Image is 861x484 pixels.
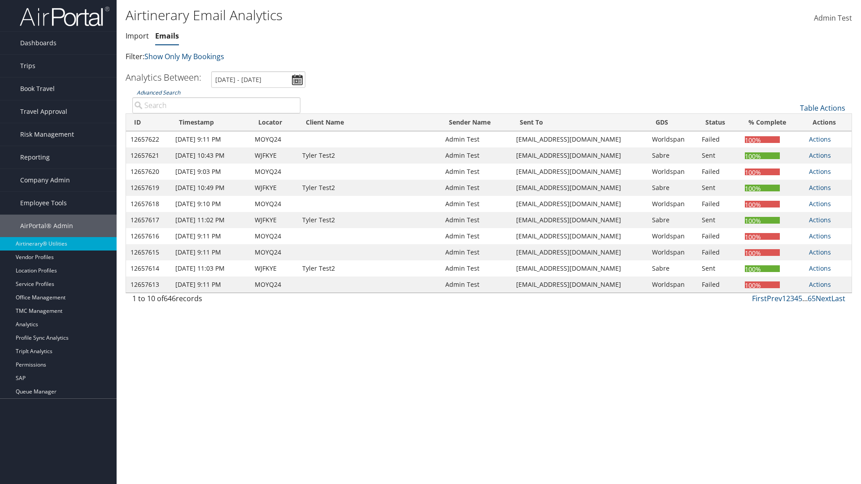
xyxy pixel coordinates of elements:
a: Prev [767,294,782,303]
td: WJFKYE [250,260,298,277]
td: [EMAIL_ADDRESS][DOMAIN_NAME] [512,244,648,260]
h1: Airtinerary Email Analytics [126,6,610,25]
div: 100% [745,281,780,288]
span: Employee Tools [20,192,67,214]
div: 100% [745,136,780,143]
td: Tyler Test2 [298,212,441,228]
input: Advanced Search [132,97,300,113]
span: Company Admin [20,169,70,191]
td: MOYQ24 [250,196,298,212]
td: Sabre [648,147,697,164]
td: Sent [697,147,740,164]
td: Sabre [648,180,697,196]
td: Failed [697,277,740,293]
td: Admin Test [441,212,512,228]
span: Risk Management [20,123,74,146]
span: Trips [20,55,35,77]
td: Sent [697,212,740,228]
a: 65 [808,294,816,303]
td: [DATE] 9:03 PM [171,164,250,180]
a: Actions [809,248,831,256]
td: MOYQ24 [250,244,298,260]
td: [DATE] 10:49 PM [171,180,250,196]
td: Admin Test [441,147,512,164]
span: Book Travel [20,78,55,100]
div: 100% [745,152,780,159]
td: Failed [697,244,740,260]
td: Admin Test [441,260,512,277]
td: [EMAIL_ADDRESS][DOMAIN_NAME] [512,147,648,164]
td: Failed [697,164,740,180]
a: Next [816,294,831,303]
a: Actions [809,216,831,224]
h3: Analytics Between: [126,71,201,83]
td: Worldspan [648,196,697,212]
td: [EMAIL_ADDRESS][DOMAIN_NAME] [512,164,648,180]
td: Admin Test [441,244,512,260]
a: 5 [798,294,802,303]
td: [EMAIL_ADDRESS][DOMAIN_NAME] [512,180,648,196]
th: Client Name: activate to sort column ascending [298,114,441,131]
td: Sabre [648,212,697,228]
img: airportal-logo.png [20,6,109,27]
td: 12657620 [126,164,171,180]
td: MOYQ24 [250,164,298,180]
td: 12657622 [126,131,171,147]
th: Timestamp: activate to sort column ascending [171,114,250,131]
td: Admin Test [441,131,512,147]
td: 12657616 [126,228,171,244]
a: Table Actions [800,103,845,113]
th: GDS: activate to sort column ascending [648,114,697,131]
td: Admin Test [441,164,512,180]
div: 1 to 10 of records [132,293,300,308]
td: Worldspan [648,228,697,244]
td: Tyler Test2 [298,180,441,196]
td: 12657615 [126,244,171,260]
td: MOYQ24 [250,131,298,147]
a: First [752,294,767,303]
td: WJFKYE [250,212,298,228]
td: Failed [697,228,740,244]
p: Filter: [126,51,610,63]
a: Emails [155,31,179,41]
td: 12657621 [126,147,171,164]
a: Actions [809,183,831,192]
a: Actions [809,280,831,289]
span: Dashboards [20,32,57,54]
td: 12657617 [126,212,171,228]
td: Sent [697,260,740,277]
td: [DATE] 10:43 PM [171,147,250,164]
td: 12657613 [126,277,171,293]
td: [DATE] 9:10 PM [171,196,250,212]
div: 100% [745,265,780,272]
div: 100% [745,169,780,175]
a: Actions [809,135,831,143]
span: Reporting [20,146,50,169]
a: Last [831,294,845,303]
th: Actions [804,114,852,131]
th: Sender Name: activate to sort column ascending [441,114,512,131]
td: [EMAIL_ADDRESS][DOMAIN_NAME] [512,196,648,212]
td: [DATE] 11:02 PM [171,212,250,228]
span: 646 [164,294,176,303]
span: AirPortal® Admin [20,215,73,237]
td: Admin Test [441,277,512,293]
a: Actions [809,232,831,240]
td: [EMAIL_ADDRESS][DOMAIN_NAME] [512,212,648,228]
td: WJFKYE [250,147,298,164]
td: [DATE] 9:11 PM [171,228,250,244]
a: 4 [794,294,798,303]
div: 100% [745,217,780,224]
td: Worldspan [648,277,697,293]
th: Sent To: activate to sort column ascending [512,114,648,131]
span: Travel Approval [20,100,67,123]
td: [EMAIL_ADDRESS][DOMAIN_NAME] [512,228,648,244]
td: [DATE] 11:03 PM [171,260,250,277]
span: … [802,294,808,303]
td: [DATE] 9:11 PM [171,277,250,293]
a: Actions [809,167,831,176]
td: 12657614 [126,260,171,277]
span: Admin Test [814,13,852,23]
td: WJFKYE [250,180,298,196]
td: Admin Test [441,196,512,212]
